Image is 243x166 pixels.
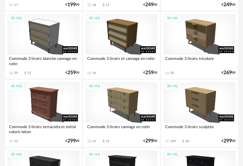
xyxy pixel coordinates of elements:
div: 60 [186,139,189,143]
div: 39 [14,71,18,75]
span: 299 [223,139,232,143]
span: Download icon [181,139,186,144]
div: 15 [14,139,18,143]
span: Download icon [101,3,106,7]
a: 3D HQ Commode 3 tiroirs terracotta et métal coloris laiton 15 €29900 [5,80,82,146]
span: 199 [67,3,76,7]
div: Commode 3 tiroirs tricolore [164,55,236,67]
div: 109 [170,139,176,143]
div: 21 [106,139,110,143]
div: 28 [92,3,96,7]
div: € 00 [222,3,236,7]
div: 15 [106,3,110,7]
div: 17 [14,3,18,7]
div: 3D HQ [86,15,103,22]
div: 41 [92,139,96,143]
span: 259 [145,71,154,75]
span: Download icon [101,139,106,144]
a: 3D HQ Commode 3 tiroirs blanche cannage en rotin 39 Download icon 21 €25900 [5,12,82,79]
div: € 00 [222,71,236,75]
div: € 00 [222,139,236,143]
div: € 00 [65,3,79,7]
div: 3D HQ [8,151,25,159]
div: € 00 [65,139,79,143]
a: 3D HQ Commode 3 tiroirs et cannage en rotin 16 €25900 [83,12,160,79]
div: € 00 [143,71,157,75]
div: 21 [28,71,31,75]
div: Commode 3 tiroirs terracotta et métal coloris laiton [7,123,79,135]
div: Commode 3 tiroirs cannage en rotin [86,123,158,135]
div: 3D HQ [86,151,103,159]
span: 249 [223,3,232,7]
a: 3D HQ Commode 3 tiroirs sculptée 109 Download icon 60 €29900 [161,80,238,146]
div: € 00 [143,139,157,143]
span: 259 [67,71,76,75]
div: 3D HQ [86,83,103,90]
div: 3D HQ [164,83,181,90]
div: 3D HQ [8,15,25,22]
div: Commode 3 tiroirs et cannage en rotin [86,55,158,67]
span: Download icon [23,71,28,75]
a: 3D HQ Commode 3 tiroirs tricolore 20 €26900 [161,12,238,79]
div: € 00 [143,3,157,7]
div: Commode 3 tiroirs sculptée [164,123,236,135]
div: 20 [170,71,174,75]
div: 3D HQ [164,15,181,22]
span: 299 [67,139,76,143]
span: 249 [145,3,154,7]
div: 16 [92,71,96,75]
div: € 00 [65,71,79,75]
div: 3D HQ [8,83,25,90]
span: 299 [145,139,154,143]
span: 269 [223,71,232,75]
div: 3D HQ [164,151,181,159]
div: Commode 3 tiroirs blanche cannage en rotin [7,55,79,67]
a: 3D HQ Commode 3 tiroirs cannage en rotin 41 Download icon 21 €29900 [83,80,160,146]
